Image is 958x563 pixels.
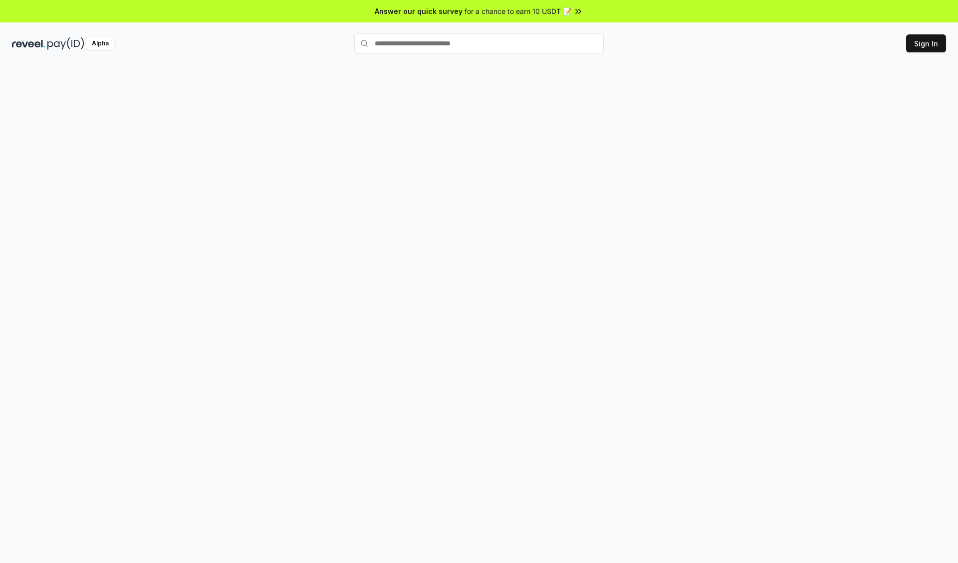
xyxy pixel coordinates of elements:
button: Sign In [906,34,946,52]
img: pay_id [47,37,84,50]
img: reveel_dark [12,37,45,50]
span: Answer our quick survey [375,6,463,16]
span: for a chance to earn 10 USDT 📝 [465,6,571,16]
div: Alpha [86,37,114,50]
